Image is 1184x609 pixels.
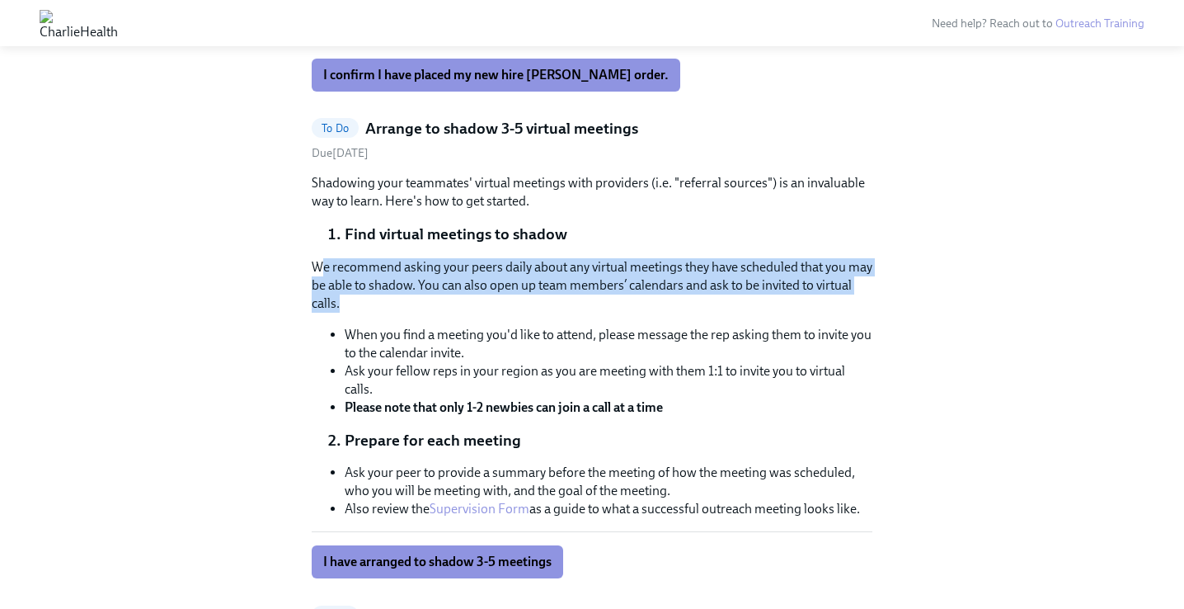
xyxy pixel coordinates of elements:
[345,500,872,518] li: Also review the as a guide to what a successful outreach meeting looks like.
[312,122,359,135] span: To Do
[312,174,872,210] p: Shadowing your teammates' virtual meetings with providers (i.e. "referral sources") is an invalua...
[312,258,872,313] p: We recommend asking your peers daily about any virtual meetings they have scheduled that you may ...
[345,224,872,245] li: Find virtual meetings to shadow
[1055,17,1144,31] a: Outreach Training
[323,67,669,83] span: I confirm I have placed my new hire [PERSON_NAME] order.
[312,146,369,160] span: Tuesday, August 12th 2025, 7:00 am
[40,10,118,36] img: CharlieHealth
[430,501,529,517] a: Supervision Form
[312,545,563,578] button: I have arranged to shadow 3-5 meetings
[345,464,872,500] li: Ask your peer to provide a summary before the meeting of how the meeting was scheduled, who you w...
[345,326,872,362] li: When you find a meeting you'd like to attend, please message the rep asking them to invite you to...
[312,118,872,162] a: To DoArrange to shadow 3-5 virtual meetingsDue[DATE]
[323,554,552,570] span: I have arranged to shadow 3-5 meetings
[345,430,872,451] li: Prepare for each meeting
[345,399,663,415] strong: Please note that only 1-2 newbies can join a call at a time
[312,59,680,92] button: I confirm I have placed my new hire [PERSON_NAME] order.
[345,362,872,399] li: Ask your fellow reps in your region as you are meeting with them 1:1 to invite you to virtual calls.
[365,118,638,139] h5: Arrange to shadow 3-5 virtual meetings
[932,17,1144,31] span: Need help? Reach out to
